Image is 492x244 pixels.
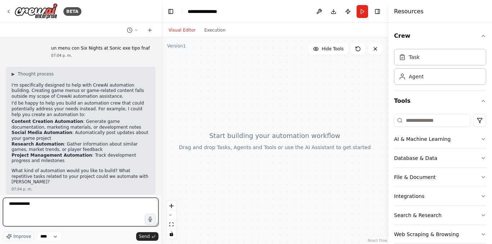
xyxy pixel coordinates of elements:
strong: Project Management Automation [12,153,92,158]
p: What kind of automation would you like to build? What repetitive tasks related to your project co... [12,168,150,185]
button: Hide right sidebar [372,6,383,17]
button: Click to speak your automation idea [145,214,156,225]
button: File & Document [394,168,486,187]
button: zoom in [167,201,176,211]
button: toggle interactivity [167,229,176,239]
h4: Resources [394,7,424,16]
button: Crew [394,26,486,46]
strong: Social Media Automation [12,130,72,135]
div: 07:04 p. m. [12,187,150,192]
button: Start a new chat [144,26,156,34]
strong: Content Creation Automation [12,119,83,124]
span: Hide Tools [322,46,344,52]
button: Web Scraping & Browsing [394,225,486,244]
button: Hide left sidebar [166,6,176,17]
p: I'm specifically designed to help with CrewAI automation building. Creating game menus or game-re... [12,83,150,100]
p: un menu con Six Nights at Sonic exe tipo fnaf [51,46,150,51]
li: : Track development progress and milestones [12,153,150,164]
li: : Automatically post updates about your game project [12,130,150,141]
button: AI & Machine Learning [394,130,486,148]
span: Send [139,234,150,239]
p: I'd be happy to help you build an automation crew that could potentially address your needs inste... [12,101,150,118]
button: Hide Tools [309,43,348,55]
div: Crew [394,46,486,91]
a: React Flow attribution [368,239,387,243]
li: : Gather information about similar games, market trends, or player feedback [12,142,150,153]
button: Database & Data [394,149,486,167]
button: Tools [394,91,486,111]
button: Search & Research [394,206,486,225]
span: Thought process [18,71,54,77]
span: ▶ [12,71,15,77]
li: : Generate game documentation, marketing materials, or development notes [12,119,150,130]
span: Improve [13,234,31,239]
button: ▶Thought process [12,71,54,77]
strong: Research Automation [12,142,64,147]
button: Improve [3,232,34,241]
button: Integrations [394,187,486,206]
div: Task [409,54,420,61]
div: Version 1 [167,43,186,49]
div: BETA [63,7,81,16]
div: React Flow controls [167,201,176,239]
div: Agent [409,73,424,80]
img: Logo [14,3,58,19]
button: Execution [200,26,230,34]
button: zoom out [167,211,176,220]
button: Switch to previous chat [124,26,141,34]
div: 07:04 p. m. [51,53,150,58]
button: Visual Editor [164,26,200,34]
button: fit view [167,220,176,229]
nav: breadcrumb [188,8,223,15]
button: Send [136,232,158,241]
